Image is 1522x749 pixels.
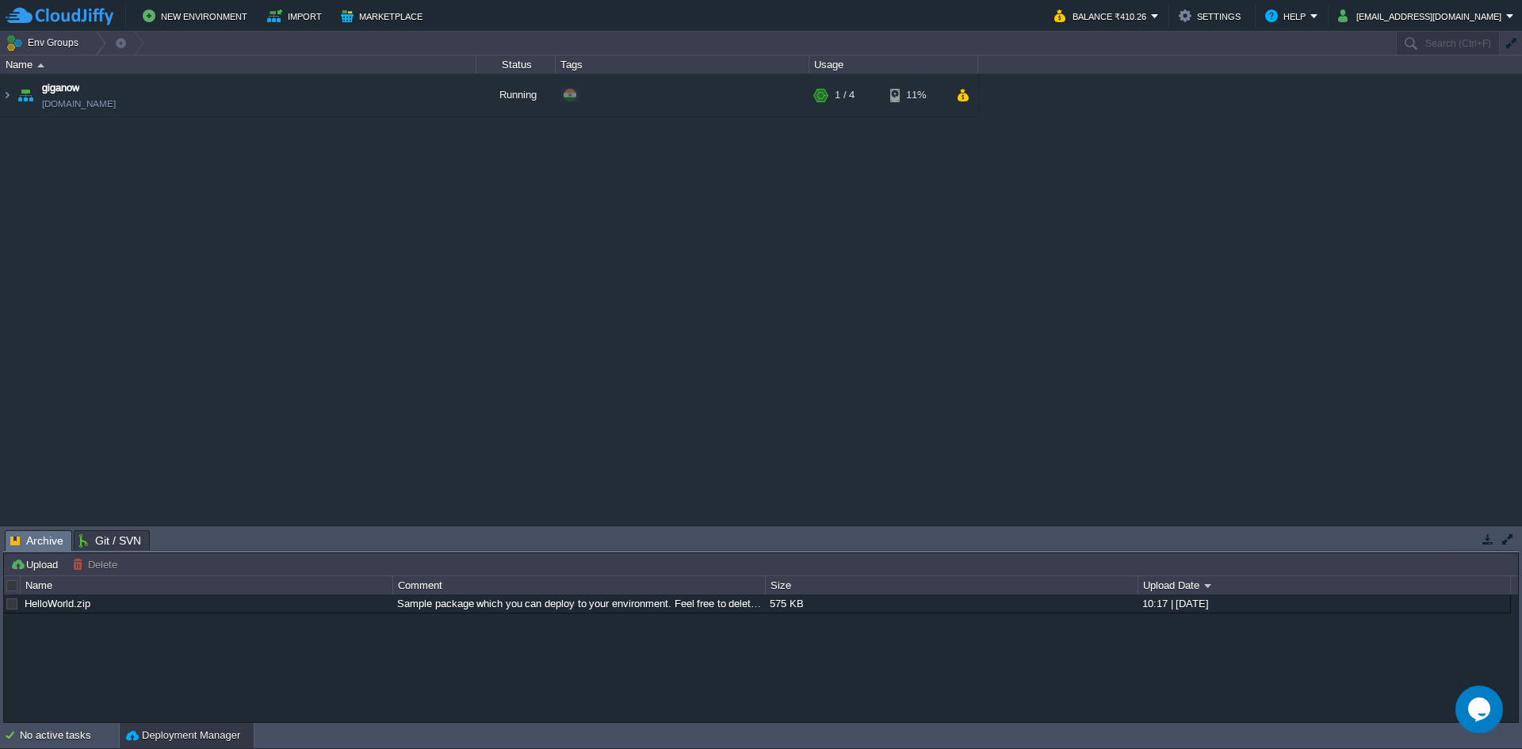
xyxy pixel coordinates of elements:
[477,55,555,74] div: Status
[10,557,63,571] button: Upload
[766,594,1137,613] div: 575 KB
[810,55,977,74] div: Usage
[767,576,1138,594] div: Size
[394,576,765,594] div: Comment
[14,74,36,117] img: AMDAwAAAACH5BAEAAAAALAAAAAABAAEAAAICRAEAOw==
[42,80,79,96] a: giganow
[21,576,392,594] div: Name
[476,74,556,117] div: Running
[20,723,119,748] div: No active tasks
[126,728,240,743] button: Deployment Manager
[393,594,764,613] div: Sample package which you can deploy to your environment. Feel free to delete and upload a package...
[1138,594,1509,613] div: 10:17 | [DATE]
[37,63,44,67] img: AMDAwAAAACH5BAEAAAAALAAAAAABAAEAAAICRAEAOw==
[10,531,63,551] span: Archive
[1139,576,1510,594] div: Upload Date
[143,6,252,25] button: New Environment
[42,96,116,112] a: [DOMAIN_NAME]
[2,55,476,74] div: Name
[341,6,427,25] button: Marketplace
[267,6,327,25] button: Import
[1265,6,1310,25] button: Help
[1179,6,1245,25] button: Settings
[1,74,13,117] img: AMDAwAAAACH5BAEAAAAALAAAAAABAAEAAAICRAEAOw==
[72,557,122,571] button: Delete
[6,32,84,54] button: Env Groups
[6,6,113,26] img: CloudJiffy
[25,598,90,610] a: HelloWorld.zip
[556,55,809,74] div: Tags
[79,531,141,550] span: Git / SVN
[1054,6,1151,25] button: Balance ₹410.26
[1455,686,1506,733] iframe: chat widget
[890,74,942,117] div: 11%
[1338,6,1506,25] button: [EMAIL_ADDRESS][DOMAIN_NAME]
[835,74,855,117] div: 1 / 4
